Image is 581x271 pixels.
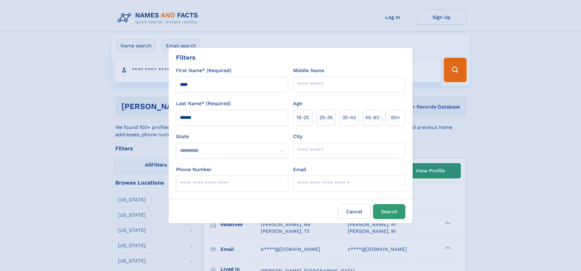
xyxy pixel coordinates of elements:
span: 25‑35 [319,114,333,121]
span: 35‑45 [342,114,356,121]
label: Middle Name [293,67,324,74]
span: 45‑60 [365,114,379,121]
label: First Name* (Required) [176,67,231,74]
span: 18‑25 [296,114,309,121]
label: State [176,133,288,140]
label: Phone Number [176,166,212,173]
label: Age [293,100,302,107]
button: Search [373,204,405,219]
label: Cancel [338,204,371,219]
label: City [293,133,302,140]
span: 60+ [391,114,400,121]
label: Email [293,166,306,173]
label: Last Name* (Required) [176,100,231,107]
div: Filters [176,53,195,62]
